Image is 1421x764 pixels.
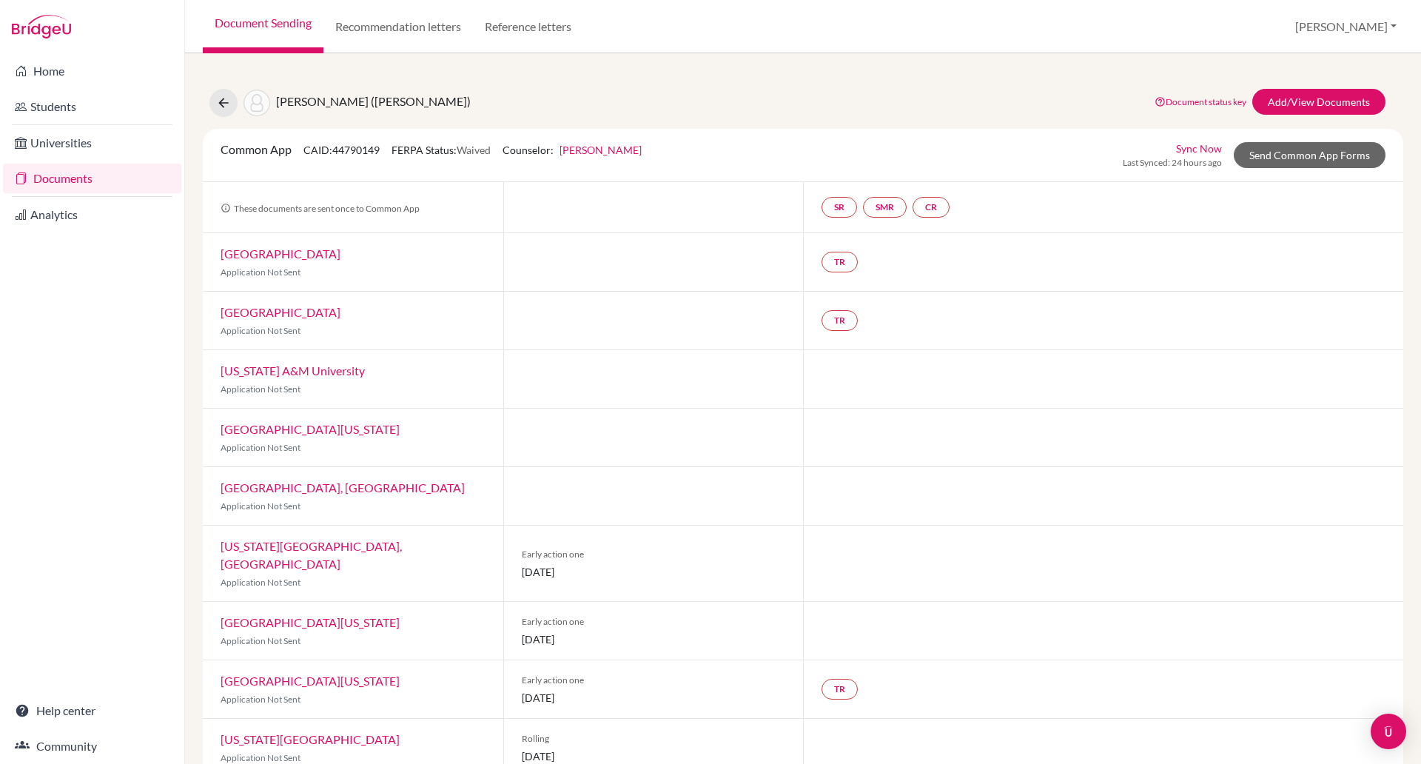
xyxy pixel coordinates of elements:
[457,144,491,156] span: Waived
[221,267,300,278] span: Application Not Sent
[503,144,642,156] span: Counselor:
[522,615,786,629] span: Early action one
[822,679,858,700] a: TR
[3,56,181,86] a: Home
[1289,13,1403,41] button: [PERSON_NAME]
[1252,89,1385,115] a: Add/View Documents
[276,94,471,108] span: [PERSON_NAME] ([PERSON_NAME])
[522,748,786,764] span: [DATE]
[3,164,181,193] a: Documents
[221,500,300,512] span: Application Not Sent
[822,252,858,272] a: TR
[303,144,380,156] span: CAID: 44790149
[3,731,181,761] a: Community
[1176,141,1222,156] a: Sync Now
[522,631,786,647] span: [DATE]
[1123,156,1222,170] span: Last Synced: 24 hours ago
[3,128,181,158] a: Universities
[221,247,340,261] a: [GEOGRAPHIC_DATA]
[3,200,181,229] a: Analytics
[913,197,950,218] a: CR
[221,363,365,378] a: [US_STATE] A&M University
[221,732,400,746] a: [US_STATE][GEOGRAPHIC_DATA]
[863,197,907,218] a: SMR
[221,422,400,436] a: [GEOGRAPHIC_DATA][US_STATE]
[522,732,786,745] span: Rolling
[221,325,300,336] span: Application Not Sent
[522,548,786,561] span: Early action one
[221,539,402,571] a: [US_STATE][GEOGRAPHIC_DATA], [GEOGRAPHIC_DATA]
[221,203,420,214] span: These documents are sent once to Common App
[522,690,786,706] span: [DATE]
[221,635,300,646] span: Application Not Sent
[221,480,465,495] a: [GEOGRAPHIC_DATA], [GEOGRAPHIC_DATA]
[221,674,400,688] a: [GEOGRAPHIC_DATA][US_STATE]
[522,564,786,580] span: [DATE]
[221,694,300,705] span: Application Not Sent
[221,615,400,629] a: [GEOGRAPHIC_DATA][US_STATE]
[1234,142,1385,168] a: Send Common App Forms
[221,442,300,453] span: Application Not Sent
[221,305,340,319] a: [GEOGRAPHIC_DATA]
[822,197,857,218] a: SR
[12,15,71,38] img: Bridge-U
[221,383,300,395] span: Application Not Sent
[392,144,491,156] span: FERPA Status:
[1371,714,1406,749] div: Open Intercom Messenger
[822,310,858,331] a: TR
[221,142,292,156] span: Common App
[221,577,300,588] span: Application Not Sent
[1155,96,1246,107] a: Document status key
[3,696,181,726] a: Help center
[560,144,642,156] a: [PERSON_NAME]
[3,92,181,121] a: Students
[221,752,300,763] span: Application Not Sent
[522,674,786,687] span: Early action one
